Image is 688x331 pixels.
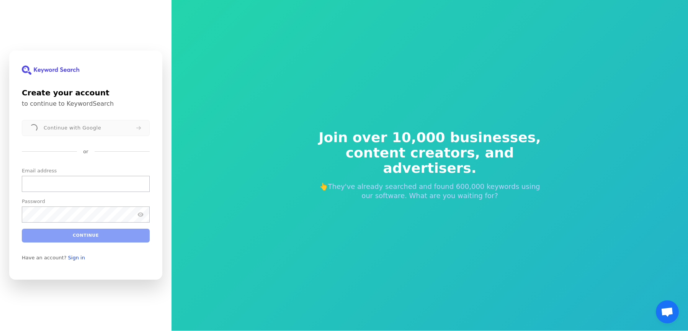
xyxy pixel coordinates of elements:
button: Show password [136,210,145,219]
a: Open chat [656,300,679,323]
span: content creators, and advertisers. [314,145,546,176]
a: Sign in [68,255,85,261]
span: Have an account? [22,255,67,261]
p: to continue to KeywordSearch [22,100,150,108]
h1: Create your account [22,87,150,98]
p: or [83,148,88,155]
p: 👆They've already searched and found 600,000 keywords using our software. What are you waiting for? [314,182,546,200]
span: Join over 10,000 businesses, [314,130,546,145]
img: KeywordSearch [22,66,79,75]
